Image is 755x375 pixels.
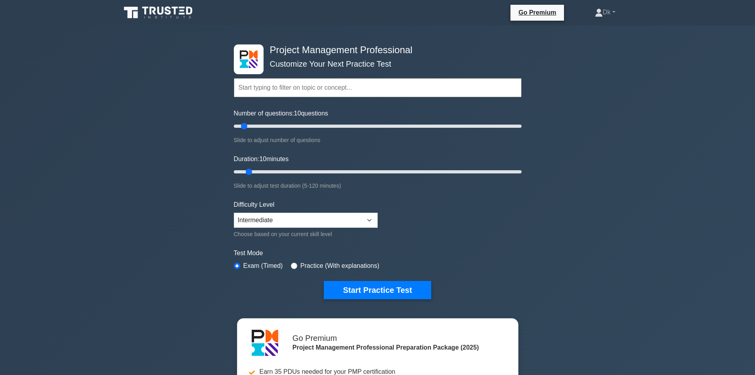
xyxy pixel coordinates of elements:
[234,229,378,239] div: Choose based on your current skill level
[267,44,483,56] h4: Project Management Professional
[259,156,266,162] span: 10
[234,78,522,97] input: Start typing to filter on topic or concept...
[294,110,301,117] span: 10
[234,135,522,145] div: Slide to adjust number of questions
[234,109,328,118] label: Number of questions: questions
[243,261,283,271] label: Exam (Timed)
[234,181,522,190] div: Slide to adjust test duration (5-120 minutes)
[234,154,289,164] label: Duration: minutes
[324,281,431,299] button: Start Practice Test
[576,4,635,20] a: Dk
[234,248,522,258] label: Test Mode
[234,200,275,210] label: Difficulty Level
[514,8,561,17] a: Go Premium
[300,261,379,271] label: Practice (With explanations)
